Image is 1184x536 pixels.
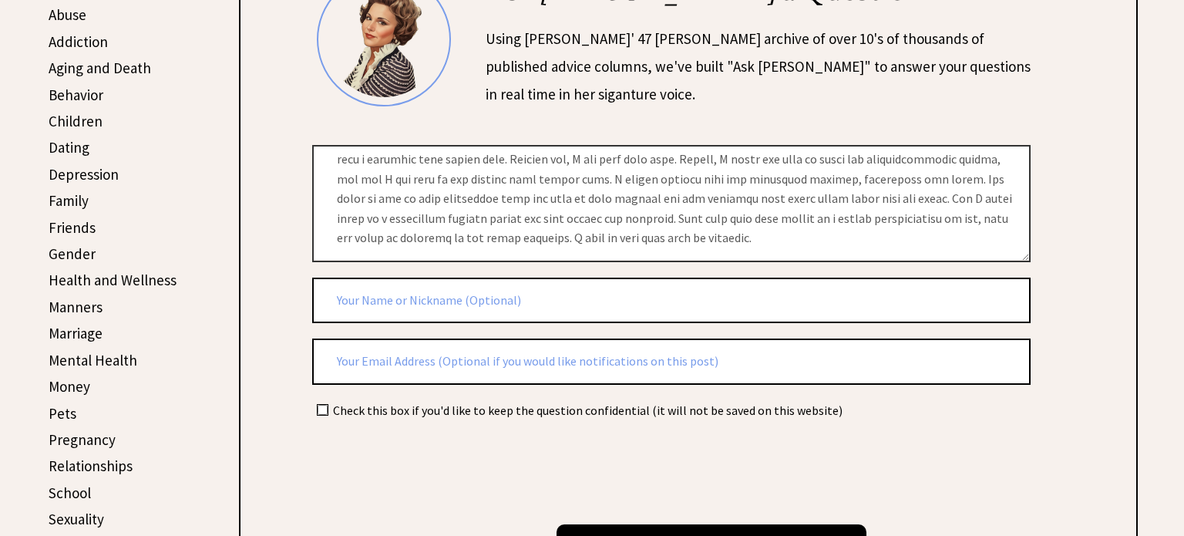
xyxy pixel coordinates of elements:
input: Your Email Address (Optional if you would like notifications on this post) [312,339,1031,385]
a: Pregnancy [49,430,116,449]
a: Relationships [49,457,133,475]
a: Money [49,377,90,396]
a: Children [49,112,103,130]
a: Behavior [49,86,103,104]
a: School [49,484,91,502]
a: Family [49,191,89,210]
a: Health and Wellness [49,271,177,289]
a: Aging and Death [49,59,151,77]
input: Your Name or Nickname (Optional) [312,278,1031,324]
a: Manners [49,298,103,316]
td: Check this box if you'd like to keep the question confidential (it will not be saved on this webs... [332,402,843,419]
a: Dating [49,138,89,157]
a: Friends [49,218,96,237]
a: Sexuality [49,510,104,528]
a: Marriage [49,324,103,342]
a: Mental Health [49,351,137,369]
a: Depression [49,165,119,184]
div: Using [PERSON_NAME]' 47 [PERSON_NAME] archive of over 10's of thousands of published advice colum... [486,25,1038,108]
a: Gender [49,244,96,263]
iframe: reCAPTCHA [312,437,547,497]
a: Pets [49,404,76,423]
